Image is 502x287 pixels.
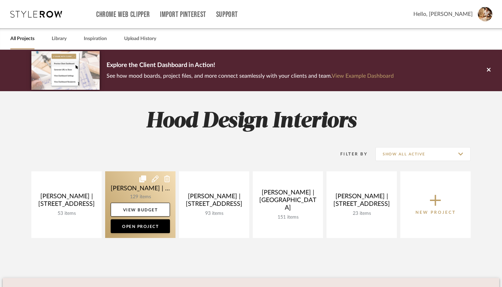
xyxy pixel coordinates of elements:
[37,193,96,211] div: [PERSON_NAME] | [STREET_ADDRESS]
[478,7,492,21] img: avatar
[184,211,244,217] div: 93 items
[160,12,206,18] a: Import Pinterest
[413,10,473,18] span: Hello, [PERSON_NAME]
[84,34,107,44] a: Inspiration
[107,60,394,71] p: Explore the Client Dashboard in Action!
[111,203,170,217] a: View Budget
[258,214,318,220] div: 151 items
[3,108,499,134] h2: Hood Design Interiors
[331,151,368,157] div: Filter By
[124,34,156,44] a: Upload History
[184,193,244,211] div: [PERSON_NAME] | [STREET_ADDRESS]
[107,71,394,81] p: See how mood boards, project files, and more connect seamlessly with your clients and team.
[415,209,456,216] p: New Project
[31,51,100,89] img: d5d033c5-7b12-40c2-a960-1ecee1989c38.png
[332,73,394,79] a: View Example Dashboard
[332,193,391,211] div: [PERSON_NAME] | [STREET_ADDRESS]
[37,211,96,217] div: 53 items
[96,12,150,18] a: Chrome Web Clipper
[216,12,238,18] a: Support
[52,34,67,44] a: Library
[111,219,170,233] a: Open Project
[258,189,318,214] div: [PERSON_NAME] | [GEOGRAPHIC_DATA]
[400,171,471,238] button: New Project
[10,34,34,44] a: All Projects
[332,211,391,217] div: 23 items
